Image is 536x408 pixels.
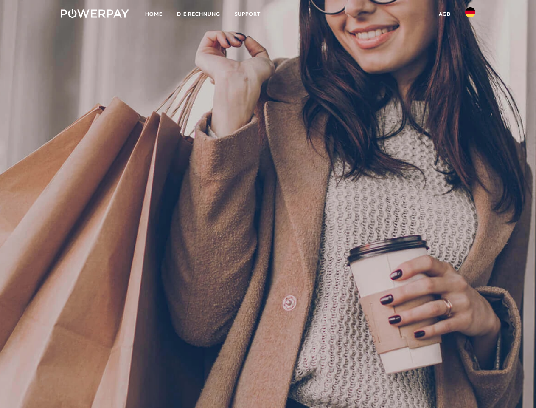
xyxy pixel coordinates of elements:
[465,7,475,17] img: de
[61,9,129,18] img: logo-powerpay-white.svg
[432,6,458,22] a: agb
[138,6,170,22] a: Home
[170,6,227,22] a: DIE RECHNUNG
[227,6,268,22] a: SUPPORT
